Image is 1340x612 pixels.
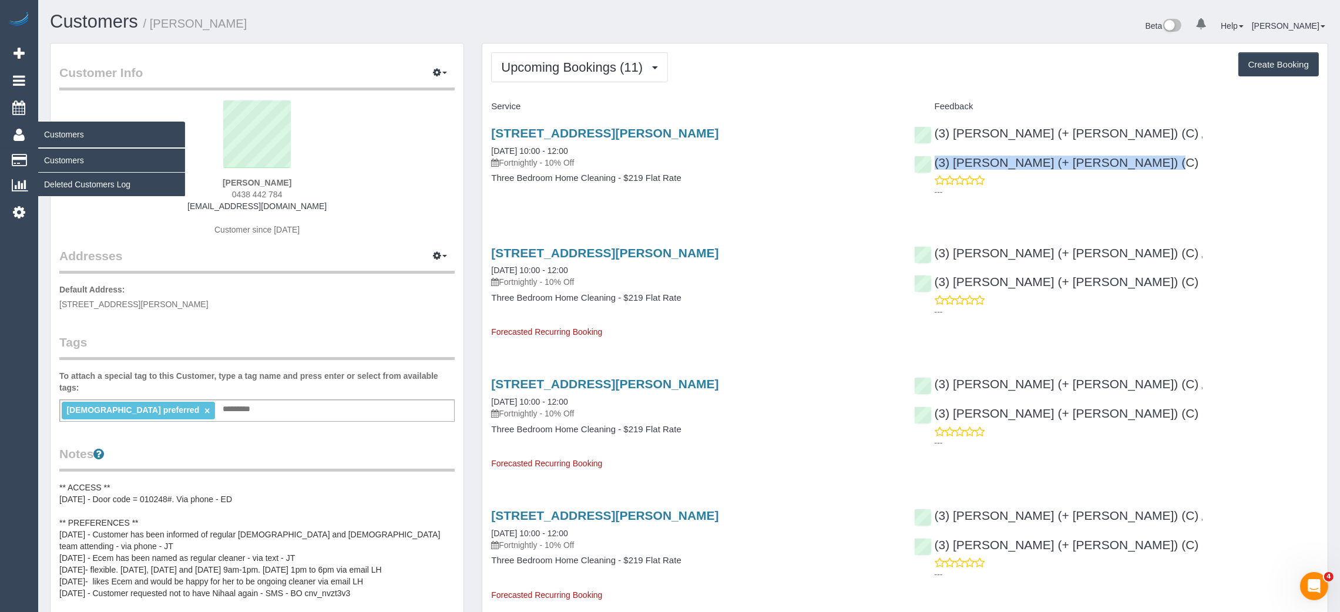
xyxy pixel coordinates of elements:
[491,293,896,303] h4: Three Bedroom Home Cleaning - $219 Flat Rate
[59,64,455,90] legend: Customer Info
[1201,381,1203,390] span: ,
[491,265,567,275] a: [DATE] 10:00 - 12:00
[223,178,291,187] strong: [PERSON_NAME]
[914,156,1199,169] a: (3) [PERSON_NAME] (+ [PERSON_NAME]) (C)
[914,102,1319,112] h4: Feedback
[491,173,896,183] h4: Three Bedroom Home Cleaning - $219 Flat Rate
[1221,21,1244,31] a: Help
[491,246,718,260] a: [STREET_ADDRESS][PERSON_NAME]
[1300,572,1328,600] iframe: Intercom live chat
[935,186,1319,198] p: ---
[491,509,718,522] a: [STREET_ADDRESS][PERSON_NAME]
[59,300,209,309] span: [STREET_ADDRESS][PERSON_NAME]
[1238,52,1319,77] button: Create Booking
[38,149,185,172] a: Customers
[232,190,283,199] span: 0438 442 784
[491,425,896,435] h4: Three Bedroom Home Cleaning - $219 Flat Rate
[491,408,896,419] p: Fortnightly - 10% Off
[1201,130,1203,139] span: ,
[66,405,199,415] span: [DEMOGRAPHIC_DATA] preferred
[59,334,455,360] legend: Tags
[1324,572,1334,581] span: 4
[59,445,455,472] legend: Notes
[491,539,896,551] p: Fortnightly - 10% Off
[1162,19,1181,34] img: New interface
[491,52,668,82] button: Upcoming Bookings (11)
[491,377,718,391] a: [STREET_ADDRESS][PERSON_NAME]
[914,406,1199,420] a: (3) [PERSON_NAME] (+ [PERSON_NAME]) (C)
[7,12,31,28] img: Automaid Logo
[491,529,567,538] a: [DATE] 10:00 - 12:00
[143,17,247,30] small: / [PERSON_NAME]
[935,569,1319,580] p: ---
[491,327,602,337] span: Forecasted Recurring Booking
[491,157,896,169] p: Fortnightly - 10% Off
[1201,250,1203,259] span: ,
[50,11,138,32] a: Customers
[491,126,718,140] a: [STREET_ADDRESS][PERSON_NAME]
[914,538,1199,552] a: (3) [PERSON_NAME] (+ [PERSON_NAME]) (C)
[59,284,125,295] label: Default Address:
[491,397,567,406] a: [DATE] 10:00 - 12:00
[491,276,896,288] p: Fortnightly - 10% Off
[914,126,1199,140] a: (3) [PERSON_NAME] (+ [PERSON_NAME]) (C)
[214,225,300,234] span: Customer since [DATE]
[935,437,1319,449] p: ---
[38,173,185,196] a: Deleted Customers Log
[1252,21,1325,31] a: [PERSON_NAME]
[914,377,1199,391] a: (3) [PERSON_NAME] (+ [PERSON_NAME]) (C)
[1146,21,1182,31] a: Beta
[491,459,602,468] span: Forecasted Recurring Booking
[38,148,185,197] ul: Customers
[491,590,602,600] span: Forecasted Recurring Booking
[914,246,1199,260] a: (3) [PERSON_NAME] (+ [PERSON_NAME]) (C)
[187,201,327,211] a: [EMAIL_ADDRESS][DOMAIN_NAME]
[935,306,1319,318] p: ---
[1201,512,1203,522] span: ,
[204,406,210,416] a: ×
[491,556,896,566] h4: Three Bedroom Home Cleaning - $219 Flat Rate
[38,121,185,148] span: Customers
[491,102,896,112] h4: Service
[501,60,649,75] span: Upcoming Bookings (11)
[491,146,567,156] a: [DATE] 10:00 - 12:00
[59,370,455,394] label: To attach a special tag to this Customer, type a tag name and press enter or select from availabl...
[914,509,1199,522] a: (3) [PERSON_NAME] (+ [PERSON_NAME]) (C)
[914,275,1199,288] a: (3) [PERSON_NAME] (+ [PERSON_NAME]) (C)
